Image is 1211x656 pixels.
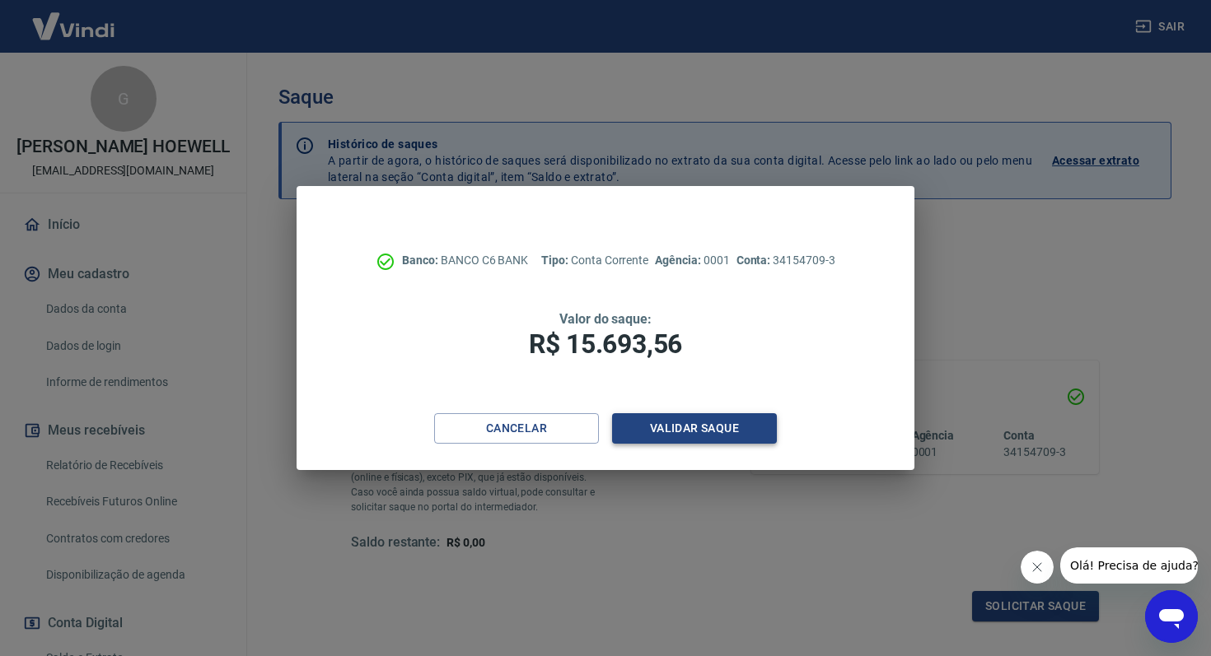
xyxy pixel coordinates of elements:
span: R$ 15.693,56 [529,328,682,360]
iframe: Botão para abrir a janela de mensagens [1145,590,1198,643]
iframe: Fechar mensagem [1021,551,1054,584]
span: Conta: [736,254,774,267]
button: Cancelar [434,413,599,444]
span: Banco: [402,254,441,267]
button: Validar saque [612,413,777,444]
p: 34154709-3 [736,252,835,269]
p: BANCO C6 BANK [402,252,528,269]
iframe: Mensagem da empresa [1060,547,1198,584]
p: 0001 [655,252,729,269]
span: Valor do saque: [559,311,652,327]
p: Conta Corrente [541,252,648,269]
span: Agência: [655,254,704,267]
span: Tipo: [541,254,571,267]
span: Olá! Precisa de ajuda? [10,12,138,25]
